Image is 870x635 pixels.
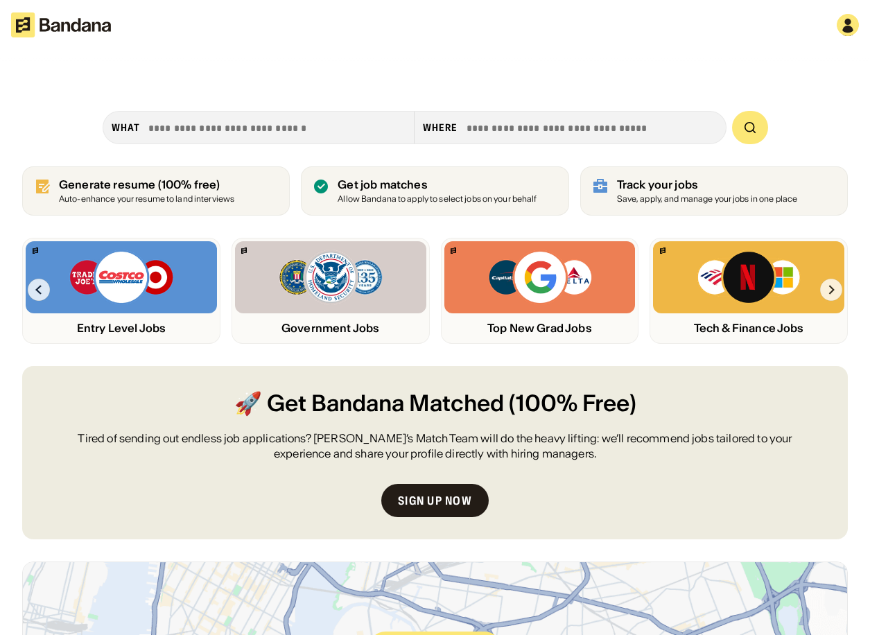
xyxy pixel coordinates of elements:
[441,238,639,344] a: Bandana logoCapital One, Google, Delta logosTop New Grad Jobs
[653,322,844,335] div: Tech & Finance Jobs
[697,250,801,305] img: Bank of America, Netflix, Microsoft logos
[241,247,247,254] img: Bandana logo
[158,177,220,191] span: (100% free)
[55,430,815,462] div: Tired of sending out endless job applications? [PERSON_NAME]’s Match Team will do the heavy lifti...
[381,484,489,517] a: Sign up now
[59,195,234,204] div: Auto-enhance your resume to land interviews
[301,166,568,216] a: Get job matches Allow Bandana to apply to select jobs on your behalf
[232,238,430,344] a: Bandana logoFBI, DHS, MWRD logosGovernment Jobs
[69,250,174,305] img: Trader Joe’s, Costco, Target logos
[11,12,111,37] img: Bandana logotype
[487,250,593,305] img: Capital One, Google, Delta logos
[22,166,290,216] a: Generate resume (100% free)Auto-enhance your resume to land interviews
[26,322,217,335] div: Entry Level Jobs
[59,178,234,191] div: Generate resume
[423,121,458,134] div: Where
[235,322,426,335] div: Government Jobs
[617,195,798,204] div: Save, apply, and manage your jobs in one place
[580,166,848,216] a: Track your jobs Save, apply, and manage your jobs in one place
[278,250,383,305] img: FBI, DHS, MWRD logos
[444,322,636,335] div: Top New Grad Jobs
[112,121,140,134] div: what
[451,247,456,254] img: Bandana logo
[33,247,38,254] img: Bandana logo
[338,178,537,191] div: Get job matches
[660,247,665,254] img: Bandana logo
[509,388,636,419] span: (100% Free)
[617,178,798,191] div: Track your jobs
[22,238,220,344] a: Bandana logoTrader Joe’s, Costco, Target logosEntry Level Jobs
[820,279,842,301] img: Right Arrow
[398,495,472,506] div: Sign up now
[650,238,848,344] a: Bandana logoBank of America, Netflix, Microsoft logosTech & Finance Jobs
[338,195,537,204] div: Allow Bandana to apply to select jobs on your behalf
[234,388,504,419] span: 🚀 Get Bandana Matched
[28,279,50,301] img: Left Arrow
